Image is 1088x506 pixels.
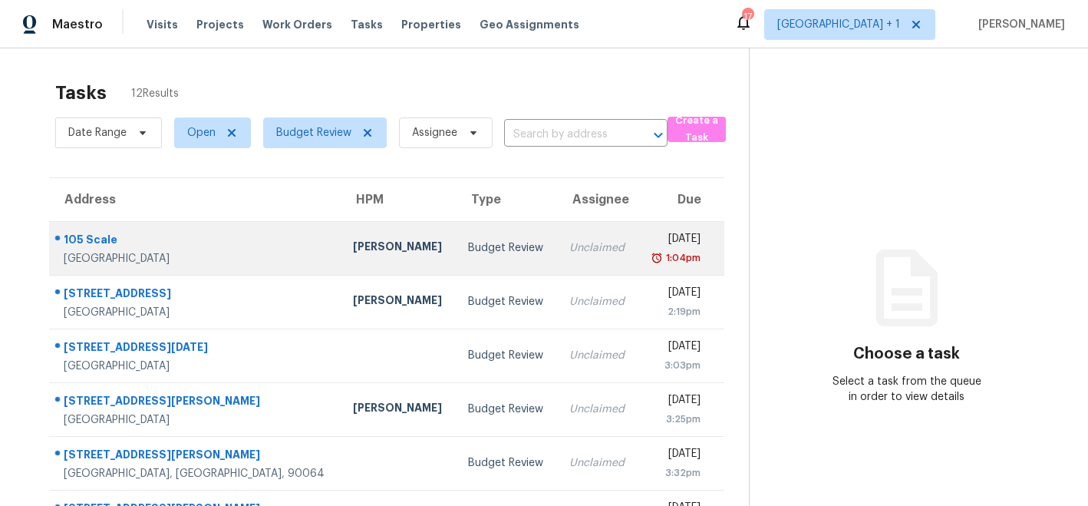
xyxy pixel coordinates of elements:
[569,240,625,256] div: Unclaimed
[668,117,727,142] button: Create a Task
[972,17,1065,32] span: [PERSON_NAME]
[64,412,328,428] div: [GEOGRAPHIC_DATA]
[353,400,443,419] div: [PERSON_NAME]
[64,466,328,481] div: [GEOGRAPHIC_DATA], [GEOGRAPHIC_DATA], 90064
[64,232,328,251] div: 105 Scale
[341,178,456,221] th: HPM
[504,123,625,147] input: Search by address
[650,304,701,319] div: 2:19pm
[650,446,701,465] div: [DATE]
[468,348,545,363] div: Budget Review
[777,17,900,32] span: [GEOGRAPHIC_DATA] + 1
[557,178,638,221] th: Assignee
[64,251,328,266] div: [GEOGRAPHIC_DATA]
[353,239,443,258] div: [PERSON_NAME]
[675,112,719,147] span: Create a Task
[468,455,545,471] div: Budget Review
[55,85,107,101] h2: Tasks
[569,348,625,363] div: Unclaimed
[456,178,557,221] th: Type
[401,17,461,32] span: Properties
[64,359,328,374] div: [GEOGRAPHIC_DATA]
[569,455,625,471] div: Unclaimed
[650,285,701,304] div: [DATE]
[64,339,328,359] div: [STREET_ADDRESS][DATE]
[64,286,328,305] div: [STREET_ADDRESS]
[468,240,545,256] div: Budget Review
[468,402,545,417] div: Budget Review
[412,125,457,141] span: Assignee
[68,125,127,141] span: Date Range
[663,250,701,266] div: 1:04pm
[650,231,701,250] div: [DATE]
[351,19,383,30] span: Tasks
[650,358,701,373] div: 3:03pm
[131,86,179,101] span: 12 Results
[853,346,960,362] h3: Choose a task
[829,374,985,405] div: Select a task from the queue in order to view details
[742,9,753,25] div: 17
[650,392,701,412] div: [DATE]
[480,17,579,32] span: Geo Assignments
[64,393,328,412] div: [STREET_ADDRESS][PERSON_NAME]
[651,250,663,266] img: Overdue Alarm Icon
[187,125,216,141] span: Open
[468,294,545,309] div: Budget Review
[262,17,332,32] span: Work Orders
[64,447,328,466] div: [STREET_ADDRESS][PERSON_NAME]
[52,17,103,32] span: Maestro
[49,178,341,221] th: Address
[353,293,443,312] div: [PERSON_NAME]
[147,17,178,32] span: Visits
[650,412,701,427] div: 3:25pm
[650,465,701,481] div: 3:32pm
[64,305,328,320] div: [GEOGRAPHIC_DATA]
[276,125,351,141] span: Budget Review
[196,17,244,32] span: Projects
[569,294,625,309] div: Unclaimed
[638,178,725,221] th: Due
[569,402,625,417] div: Unclaimed
[650,339,701,358] div: [DATE]
[648,124,669,146] button: Open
